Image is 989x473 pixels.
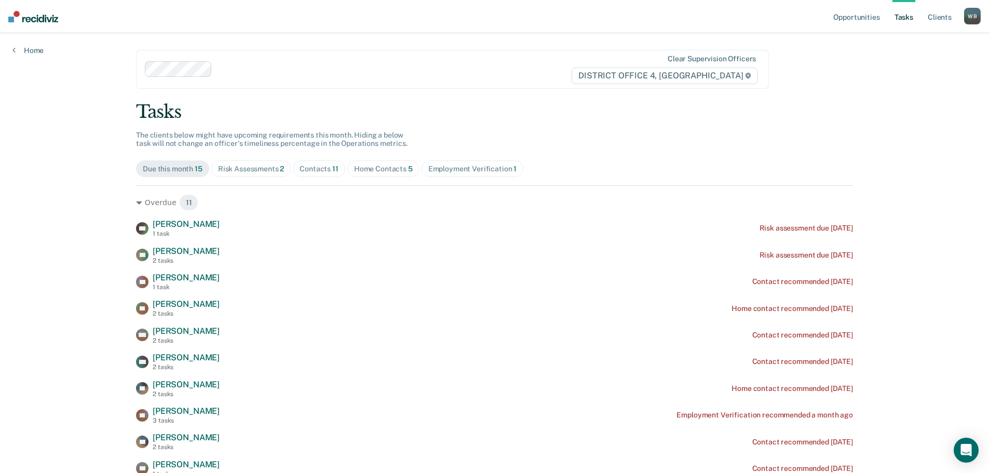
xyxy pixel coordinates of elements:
[153,337,220,344] div: 2 tasks
[153,326,220,336] span: [PERSON_NAME]
[179,194,199,211] span: 11
[153,353,220,362] span: [PERSON_NAME]
[513,165,517,173] span: 1
[332,165,338,173] span: 11
[153,390,220,398] div: 2 tasks
[572,67,758,84] span: DISTRICT OFFICE 4, [GEOGRAPHIC_DATA]
[153,299,220,309] span: [PERSON_NAME]
[752,357,853,366] div: Contact recommended [DATE]
[136,194,853,211] div: Overdue 11
[408,165,413,173] span: 5
[668,55,756,63] div: Clear supervision officers
[964,8,981,24] div: W B
[752,277,853,286] div: Contact recommended [DATE]
[153,230,220,237] div: 1 task
[218,165,284,173] div: Risk Assessments
[153,310,220,317] div: 2 tasks
[752,438,853,447] div: Contact recommended [DATE]
[280,165,284,173] span: 2
[964,8,981,24] button: WB
[760,224,853,233] div: Risk assessment due [DATE]
[731,304,853,313] div: Home contact recommended [DATE]
[731,384,853,393] div: Home contact recommended [DATE]
[676,411,852,420] div: Employment Verification recommended a month ago
[752,331,853,340] div: Contact recommended [DATE]
[153,380,220,389] span: [PERSON_NAME]
[760,251,853,260] div: Risk assessment due [DATE]
[954,438,979,463] div: Open Intercom Messenger
[153,219,220,229] span: [PERSON_NAME]
[752,464,853,473] div: Contact recommended [DATE]
[153,417,220,424] div: 3 tasks
[153,283,220,291] div: 1 task
[153,273,220,282] span: [PERSON_NAME]
[153,406,220,416] span: [PERSON_NAME]
[136,131,408,148] span: The clients below might have upcoming requirements this month. Hiding a below task will not chang...
[354,165,413,173] div: Home Contacts
[8,11,58,22] img: Recidiviz
[195,165,202,173] span: 15
[153,363,220,371] div: 2 tasks
[300,165,338,173] div: Contacts
[143,165,202,173] div: Due this month
[136,101,853,123] div: Tasks
[153,460,220,469] span: [PERSON_NAME]
[153,433,220,442] span: [PERSON_NAME]
[12,46,44,55] a: Home
[153,443,220,451] div: 2 tasks
[153,257,220,264] div: 2 tasks
[153,246,220,256] span: [PERSON_NAME]
[428,165,517,173] div: Employment Verification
